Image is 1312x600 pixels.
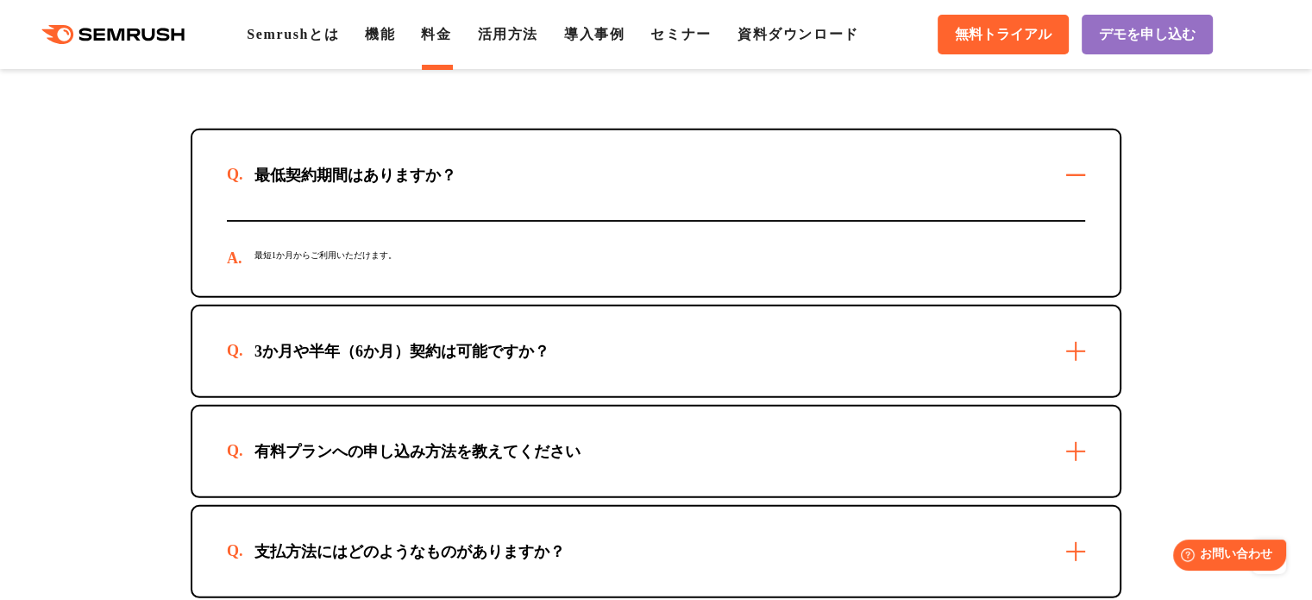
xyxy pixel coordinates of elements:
div: 3か月や半年（6か月）契約は可能ですか？ [227,341,577,362]
div: 最短1か月からご利用いただけます。 [227,222,1085,296]
div: 支払方法にはどのようなものがありますか？ [227,541,593,562]
a: 活用方法 [478,27,538,41]
a: 機能 [365,27,395,41]
iframe: Help widget launcher [1158,533,1293,581]
a: 資料ダウンロード [738,27,859,41]
a: 料金 [421,27,451,41]
div: 有料プランへの申し込み方法を教えてください [227,441,608,462]
a: Semrushとは [247,27,339,41]
span: デモを申し込む [1099,26,1196,44]
a: 導入事例 [564,27,625,41]
a: セミナー [650,27,711,41]
div: 最低契約期間はありますか？ [227,165,484,186]
a: 無料トライアル [938,15,1069,54]
span: 無料トライアル [955,26,1051,44]
a: デモを申し込む [1082,15,1213,54]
